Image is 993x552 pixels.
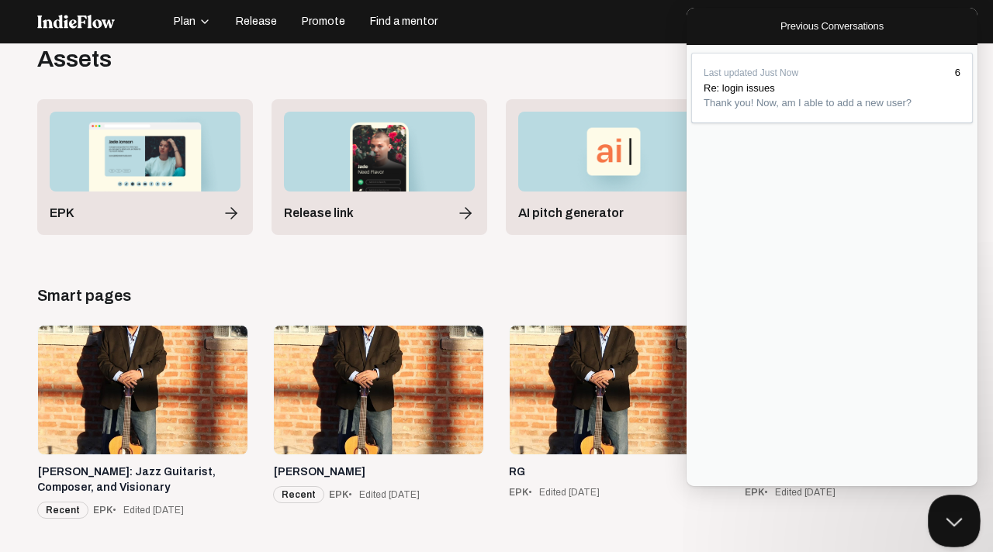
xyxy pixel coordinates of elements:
[528,486,600,499] span: • Edited [DATE]
[273,486,324,503] div: Recent
[236,14,277,29] span: Release
[302,14,345,29] span: Promote
[227,9,286,34] button: Release
[518,112,709,191] img: AI-Pitch-Generator.png
[50,112,240,191] img: EPK.png
[361,9,447,34] button: Find a mentor
[928,495,981,547] iframe: Help Scout Beacon - Close
[509,464,720,480] div: RG
[37,285,956,306] div: Smart pages
[37,45,112,73] div: Assets
[174,14,195,29] span: Plan
[518,204,624,223] span: AI pitch generator
[37,15,115,29] img: indieflow-logo-white.svg
[764,486,836,499] span: • Edited [DATE]
[37,464,248,495] div: [PERSON_NAME]: Jazz Guitarist, Composer, and Visionary
[273,464,484,480] div: [PERSON_NAME]
[93,504,112,516] span: EPK
[37,502,88,519] div: Recent
[348,488,420,501] span: • Edited [DATE]
[745,486,764,499] span: EPK
[292,9,355,34] button: Promote
[112,504,184,516] span: • Edited [DATE]
[164,9,220,34] button: Plan
[370,14,438,29] span: Find a mentor
[509,486,528,499] span: EPK
[50,204,74,223] span: EPK
[687,8,977,486] iframe: Help Scout Beacon - Live Chat, Contact Form, and Knowledge Base
[284,204,354,223] span: Release link
[284,112,475,191] img: Release-link.png
[329,488,348,501] span: EPK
